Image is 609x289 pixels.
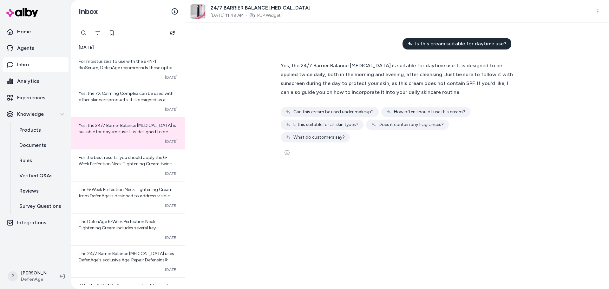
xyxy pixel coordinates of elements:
[415,40,506,48] span: Is this cream suitable for daytime use?
[3,107,69,122] button: Knowledge
[165,75,177,80] span: [DATE]
[13,138,69,153] a: Documents
[379,122,444,128] span: Does it contain any fragrances?
[3,24,69,39] a: Home
[13,122,69,138] a: Products
[91,27,104,39] button: Filter
[17,61,30,69] p: Inbox
[6,8,38,17] img: alby Logo
[165,139,177,144] span: [DATE]
[13,153,69,168] a: Rules
[79,187,177,281] span: The 6-Week Perfection Neck Tightening Cream from DefenAge is designed to address visible signs of...
[17,44,34,52] p: Agents
[3,74,69,89] a: Analytics
[3,57,69,72] a: Inbox
[71,213,185,245] a: The DefenAge 6-Week Perfection Neck Tightening Cream includes several key ingredients designed to...
[257,12,281,19] a: PDP Widget
[19,157,32,164] p: Rules
[71,117,185,149] a: Yes, the 24/7 Barrier Balance [MEDICAL_DATA] is suitable for daytime use. It is designed to be ap...
[71,181,185,213] a: The 6-Week Perfection Neck Tightening Cream from DefenAge is designed to address visible signs of...
[17,219,46,227] p: Integrations
[71,245,185,277] a: The 24/7 Barrier Balance [MEDICAL_DATA] uses DefenAge's exclusive Age-Repair Defensins® technolog...
[79,91,177,166] span: Yes, the 7X Calming Complex can be used with other skincare products. It is designed as a serum t...
[17,94,45,102] p: Experiences
[79,123,177,173] span: Yes, the 24/7 Barrier Balance [MEDICAL_DATA] is suitable for daytime use. It is designed to be ap...
[165,107,177,112] span: [DATE]
[79,155,177,198] span: For the best results, you should apply the 6-Week Perfection Neck Tightening Cream twice daily, i...
[293,109,374,115] span: Can this cream be used under makeup?
[165,235,177,240] span: [DATE]
[3,215,69,230] a: Integrations
[19,187,39,195] p: Reviews
[8,271,18,281] span: P
[191,4,205,19] img: 247_barrier_balance_age-repair_cream.png
[166,27,179,39] button: Refresh
[394,109,465,115] span: How often should I use this cream?
[165,203,177,208] span: [DATE]
[13,199,69,214] a: Survey Questions
[19,172,53,180] p: Verified Q&As
[79,44,94,51] span: [DATE]
[17,28,31,36] p: Home
[17,77,39,85] p: Analytics
[165,171,177,176] span: [DATE]
[3,90,69,105] a: Experiences
[71,85,185,117] a: Yes, the 7X Calming Complex can be used with other skincare products. It is designed as a serum t...
[71,149,185,181] a: For the best results, you should apply the 6-Week Perfection Neck Tightening Cream twice daily, i...
[4,266,55,286] button: P[PERSON_NAME]DefenAge
[293,122,358,128] span: Is this suitable for all skin types?
[211,4,311,12] span: 24/7 BARRIER BALANCE [MEDICAL_DATA]
[19,126,41,134] p: Products
[3,41,69,56] a: Agents
[165,267,177,272] span: [DATE]
[246,12,247,19] span: ·
[13,183,69,199] a: Reviews
[71,53,185,85] a: For moisturizers to use with the 8-IN-1 BioSerum, DefenAge recommends these options to complement...
[281,146,293,159] button: See more
[17,110,44,118] p: Knowledge
[21,270,49,276] p: [PERSON_NAME]
[293,134,345,141] span: What do customers say?
[19,202,61,210] p: Survey Questions
[13,168,69,183] a: Verified Q&As
[211,12,244,19] span: [DATE] 11:49 AM
[79,59,177,191] span: For moisturizers to use with the 8-IN-1 BioSerum, DefenAge recommends these options to complement...
[79,7,98,16] h2: Inbox
[21,276,49,283] span: DefenAge
[281,62,513,95] span: Yes, the 24/7 Barrier Balance [MEDICAL_DATA] is suitable for daytime use. It is designed to be ap...
[19,141,46,149] p: Documents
